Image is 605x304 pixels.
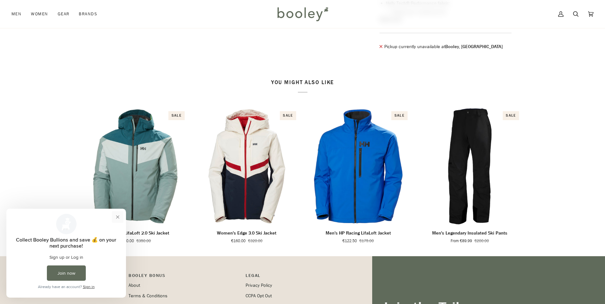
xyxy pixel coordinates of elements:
span: €160.00 [231,238,246,244]
product-grid-item-variant: XS / Snow [194,108,299,225]
div: Sale [503,111,519,120]
a: Men's HP Racing LifaLoft Jacket [306,227,411,244]
product-grid-item-variant: Small / Cobalt 2.0 [306,108,411,225]
img: Helly Hansen Men's Legendary Insulated Pants Black - Booley Galway [417,108,522,225]
img: Helly Hansen Women's Edge 3.0 Ski Jacket Snow - Booley Galway [194,108,299,225]
span: Brands [79,11,97,17]
a: Men's HP Racing LifaLoft Jacket [306,108,411,225]
img: Helly Hansen Men's HP Racing Lifaloft Jacket Cobalt 2.0 - Booley Galway [306,108,411,225]
a: CCPA Opt Out [246,293,272,299]
p: Pickup currently unavailable at [384,43,503,50]
iframe: Loyalty program pop-up with offers and actions [6,209,126,298]
span: Gear [58,11,70,17]
p: Booley Bonus [129,272,239,282]
p: Men's HP Racing LifaLoft Jacket [326,230,391,237]
a: Women's Edge 3.0 Ski Jacket [194,108,299,225]
span: From €89.99 [451,238,472,244]
div: Sale [168,111,185,120]
a: Men's Carv LifaLoft 2.0 Ski Jacket [83,108,188,225]
product-grid-item: Men's Carv LifaLoft 2.0 Ski Jacket [83,108,188,244]
a: Men's Legendary Insulated Ski Pants [417,227,522,244]
p: Women's Edge 3.0 Ski Jacket [217,230,277,237]
div: Sale [280,111,296,120]
product-grid-item: Men's Legendary Insulated Ski Pants [417,108,522,244]
span: €170.00 [120,238,134,244]
a: Men's Legendary Insulated Ski Pants [417,108,522,225]
p: Men's Legendary Insulated Ski Pants [432,230,507,237]
div: Sale [391,111,408,120]
strong: Booley, [GEOGRAPHIC_DATA] [445,44,503,50]
span: €175.00 [359,238,374,244]
p: Men's Carv LifaLoft 2.0 Ski Jacket [101,230,169,237]
a: Men's Carv LifaLoft 2.0 Ski Jacket [83,227,188,244]
span: Men [11,11,21,17]
product-grid-item: Men's HP Racing LifaLoft Jacket [306,108,411,244]
h2: You might also like [83,79,522,92]
span: €350.00 [136,238,151,244]
span: €122.50 [343,238,357,244]
a: Women's Edge 3.0 Ski Jacket [194,227,299,244]
a: About [129,282,140,288]
span: €320.00 [248,238,262,244]
a: Terms & Conditions [129,293,167,299]
span: Women [31,11,48,17]
product-grid-item-variant: Small / Black / Short [417,108,522,225]
span: €200.00 [475,238,489,244]
p: Pipeline_Footer Sub [246,272,356,282]
product-grid-item-variant: Small / Cactus [83,108,188,225]
a: Privacy Policy [246,282,272,288]
img: Booley [275,5,330,23]
product-grid-item: Women's Edge 3.0 Ski Jacket [194,108,299,244]
img: Helly Hansen Men's Carv LifaLoft 2.0 Ski Jacket Cactus - Booley Galway [83,108,188,225]
a: About Us [11,293,29,299]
